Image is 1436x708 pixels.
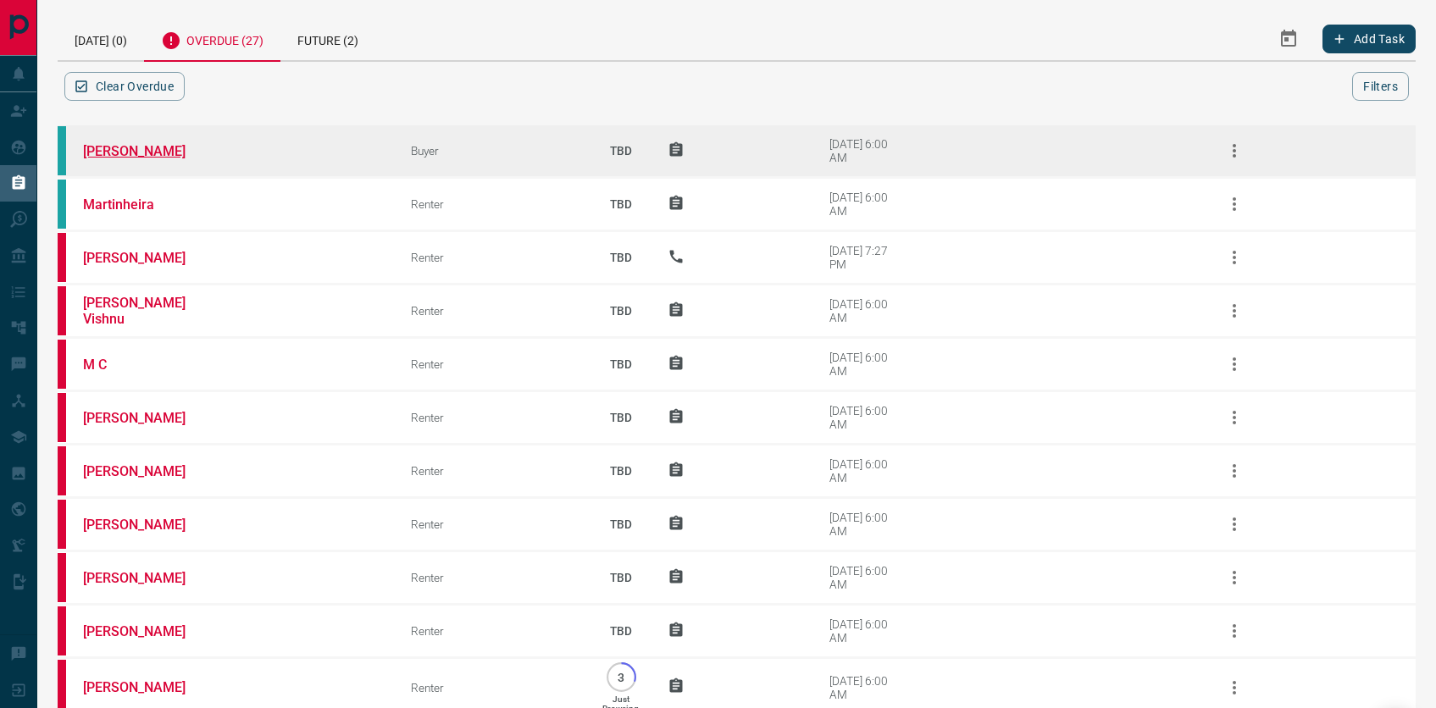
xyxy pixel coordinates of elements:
[83,143,210,159] a: [PERSON_NAME]
[58,233,66,282] div: property.ca
[58,17,144,60] div: [DATE] (0)
[411,411,574,424] div: Renter
[83,570,210,586] a: [PERSON_NAME]
[58,126,66,175] div: condos.ca
[1268,19,1309,59] button: Select Date Range
[600,395,642,440] p: TBD
[600,341,642,387] p: TBD
[58,180,66,229] div: condos.ca
[1322,25,1416,53] button: Add Task
[83,463,210,479] a: [PERSON_NAME]
[83,357,210,373] a: M C
[411,517,574,531] div: Renter
[600,235,642,280] p: TBD
[829,674,901,701] div: [DATE] 6:00 AM
[600,448,642,494] p: TBD
[83,196,210,213] a: Martinheira
[411,624,574,638] div: Renter
[83,517,210,533] a: [PERSON_NAME]
[411,251,574,264] div: Renter
[829,244,901,271] div: [DATE] 7:27 PM
[600,181,642,227] p: TBD
[58,340,66,389] div: property.ca
[829,404,901,431] div: [DATE] 6:00 AM
[600,128,642,174] p: TBD
[144,17,280,62] div: Overdue (27)
[829,457,901,484] div: [DATE] 6:00 AM
[83,679,210,695] a: [PERSON_NAME]
[600,501,642,547] p: TBD
[64,72,185,101] button: Clear Overdue
[411,197,574,211] div: Renter
[58,286,66,335] div: property.ca
[58,393,66,442] div: property.ca
[58,553,66,602] div: property.ca
[280,17,375,60] div: Future (2)
[829,564,901,591] div: [DATE] 6:00 AM
[58,500,66,549] div: property.ca
[411,357,574,371] div: Renter
[829,617,901,644] div: [DATE] 6:00 AM
[829,191,901,218] div: [DATE] 6:00 AM
[83,410,210,426] a: [PERSON_NAME]
[411,681,574,694] div: Renter
[600,555,642,600] p: TBD
[1352,72,1409,101] button: Filters
[411,464,574,478] div: Renter
[411,144,574,158] div: Buyer
[83,295,210,327] a: [PERSON_NAME] Vishnu
[829,297,901,324] div: [DATE] 6:00 AM
[600,288,642,334] p: TBD
[829,351,901,378] div: [DATE] 6:00 AM
[411,304,574,318] div: Renter
[411,571,574,584] div: Renter
[58,446,66,495] div: property.ca
[83,250,210,266] a: [PERSON_NAME]
[600,608,642,654] p: TBD
[829,511,901,538] div: [DATE] 6:00 AM
[58,606,66,655] div: property.ca
[83,623,210,639] a: [PERSON_NAME]
[615,671,628,683] p: 3
[829,137,901,164] div: [DATE] 6:00 AM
